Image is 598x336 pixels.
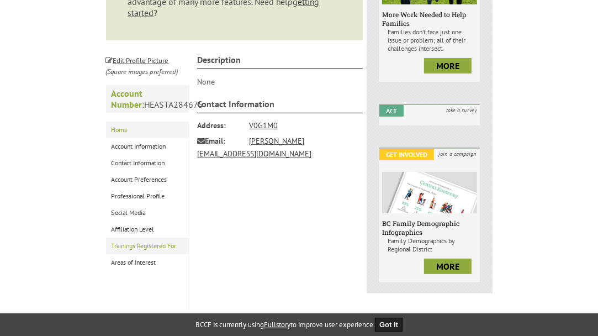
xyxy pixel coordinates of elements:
[106,254,189,271] a: Areas of Interest
[106,221,189,238] a: Affiliation Level
[106,85,189,113] p: HEASTA284675
[106,122,189,138] a: Home
[106,204,189,221] a: Social Media
[197,54,363,69] h4: Description
[375,318,403,332] button: Got it
[106,56,169,65] small: Edit Profile Picture
[379,149,434,160] em: Get Involved
[106,238,189,254] a: Trainings Registered For
[424,58,472,73] a: more
[197,77,363,87] p: None
[106,138,189,155] a: Account Information
[382,219,477,237] h6: BC Family Demographic Infographics
[382,10,477,28] h6: More Work Needed to Help Families
[112,88,145,110] strong: Account Number:
[106,171,189,188] a: Account Preferences
[197,133,241,149] span: Email
[443,105,480,116] i: take a survey
[382,237,477,253] p: Family Demographics by Regional District
[106,188,189,204] a: Professional Profile
[197,136,311,159] a: [PERSON_NAME][EMAIL_ADDRESS][DOMAIN_NAME]
[382,28,477,53] p: Families don’t face just one issue or problem; all of their challenges intersect.
[379,105,404,117] em: Act
[264,320,290,329] a: Fullstory
[106,67,178,76] i: (Square images preferred)
[197,98,363,113] h4: Contact Information
[197,118,241,133] span: Address
[435,149,480,159] i: join a campaign
[249,120,278,130] a: V0G1M0
[424,259,472,274] a: more
[106,54,169,65] a: Edit Profile Picture
[106,155,189,171] a: Contact Information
